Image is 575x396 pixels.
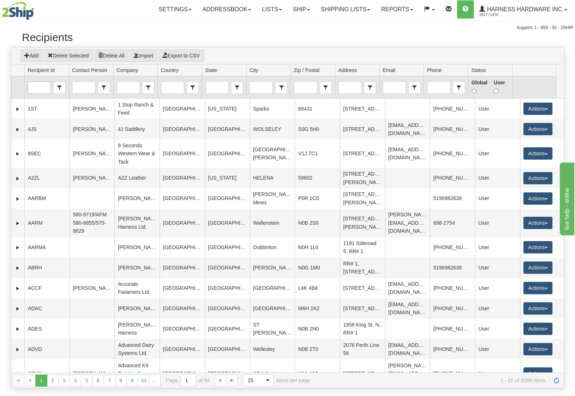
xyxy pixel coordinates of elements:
a: Expand [14,220,21,227]
td: 698-2754 [430,209,475,237]
td: P0R 1C0 [295,188,340,209]
button: Actions [523,123,552,135]
td: filter cell [202,76,246,99]
td: [PHONE_NUMBER] [430,339,475,359]
span: Page of 84 [166,374,210,387]
td: ADVD [24,339,70,359]
span: select [453,82,465,93]
td: [PHONE_NUMBER] [430,319,475,339]
span: Email [383,67,395,74]
td: [PERSON_NAME] [70,119,115,139]
span: Contact Person [98,81,110,94]
td: [PERSON_NAME] Mines [250,188,295,209]
span: 2617 / Levi [479,11,534,19]
td: [PERSON_NAME] [114,237,159,257]
input: Contact Person [72,82,95,93]
td: [PERSON_NAME] [70,99,115,119]
h2: Recipients [22,31,553,43]
td: [PERSON_NAME] [114,188,159,209]
td: Dobbinton [250,237,295,257]
td: User [475,359,520,388]
label: User [494,79,509,95]
span: Company [142,81,154,94]
td: [GEOGRAPHIC_DATA] [205,339,250,359]
td: [EMAIL_ADDRESS][DOMAIN_NAME] [385,339,430,359]
td: [GEOGRAPHIC_DATA] [159,278,205,298]
td: S0G 5H0 [295,119,340,139]
td: [GEOGRAPHIC_DATA] [205,257,250,278]
td: User [475,188,520,209]
span: State [231,81,243,94]
td: [GEOGRAPHIC_DATA] [250,278,295,298]
span: select [98,82,110,93]
td: [PHONE_NUMBER] [430,168,475,188]
td: User [475,278,520,298]
button: Actions [523,282,552,294]
td: N0H 1L0 [295,237,340,257]
button: Actions [523,323,552,335]
td: ADAC [24,298,70,319]
span: select [320,82,331,93]
td: [GEOGRAPHIC_DATA] [159,237,205,257]
td: [PHONE_NUMBER] [430,119,475,139]
span: Harness Hardware Inc. [485,6,564,12]
td: V1J 7C1 [295,139,340,168]
td: 580-9719/AFM 580-6855/575-8629 [70,209,115,237]
a: Expand [14,244,21,251]
td: ADES [24,319,70,339]
td: [GEOGRAPHIC_DATA] [159,168,205,188]
td: [GEOGRAPHIC_DATA] [159,257,205,278]
span: Contact Person [72,67,107,74]
button: Delete All [93,49,129,62]
a: Refresh [551,375,562,386]
td: [PERSON_NAME] [70,278,115,298]
td: [US_STATE] [205,99,250,119]
button: Actions [523,103,552,115]
td: filter cell [24,76,69,99]
a: ... [149,375,161,386]
span: select [409,82,420,93]
td: 8 Seconds Western Wear & Tack [114,139,159,168]
td: [PERSON_NAME] [114,298,159,319]
td: Whitehorse [250,359,295,388]
input: Country [161,82,184,93]
input: Global [472,89,476,93]
td: Accurate Fasteners Ltd. [114,278,159,298]
a: Expand [14,285,21,292]
input: Zip / Postal [294,82,317,93]
td: N0B 2N0 [295,319,340,339]
td: 4JS [24,119,70,139]
td: User [475,237,520,257]
td: [GEOGRAPHIC_DATA] [205,319,250,339]
td: [GEOGRAPHIC_DATA] [205,139,250,168]
td: User [475,257,520,278]
td: filter cell [424,76,468,99]
a: 4 [70,375,81,386]
td: filter cell [335,76,379,99]
a: Ship [287,0,315,19]
span: Phone [427,67,441,74]
span: Recipient Id [53,81,66,94]
a: Expand [14,346,21,353]
td: L4K 4B4 [295,278,340,298]
span: Country [186,81,199,94]
a: Expand [14,105,21,113]
td: [PHONE_NUMBER] [430,237,475,257]
td: A2Z Leather [114,168,159,188]
td: [PHONE_NUMBER] [430,139,475,168]
span: Recipient Id [28,67,55,74]
td: [EMAIL_ADDRESS][DOMAIN_NAME] [385,298,430,319]
button: Actions [523,302,552,315]
td: [STREET_ADDRESS] [340,99,385,119]
a: Go to the next page [215,375,227,386]
button: Delete Selected [43,49,94,62]
iframe: chat widget [558,161,574,235]
td: 1191 Sideroad 5, RR# 1 [340,237,385,257]
td: 5196982638 [430,257,475,278]
td: [PERSON_NAME] [114,257,159,278]
td: [PERSON_NAME][EMAIL_ADDRESS][DOMAIN_NAME] [385,209,430,237]
td: N0B 2S0 [295,209,340,237]
button: Export to CSV [158,49,205,62]
td: User [475,168,520,188]
span: Zip / Postal [319,81,332,94]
